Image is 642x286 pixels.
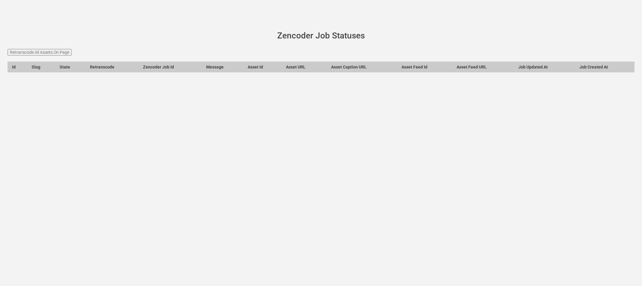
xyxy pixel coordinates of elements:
th: Slug [27,62,55,72]
th: Message [202,62,243,72]
th: Retranscode [86,62,138,72]
th: Asset URL [282,62,327,72]
th: Job Updated At [514,62,575,72]
th: Asset Caption URL [327,62,397,72]
th: Id [8,62,27,72]
th: Zencoder Job Id [138,62,202,72]
h1: Zencoder Job Statuses [16,31,626,41]
input: Retranscode All Assets On Page [8,49,72,56]
th: Asset Feed URL [452,62,514,72]
th: State [55,62,86,72]
th: Job Created At [575,62,634,72]
th: Asset Feed Id [397,62,452,72]
th: Asset Id [243,62,282,72]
